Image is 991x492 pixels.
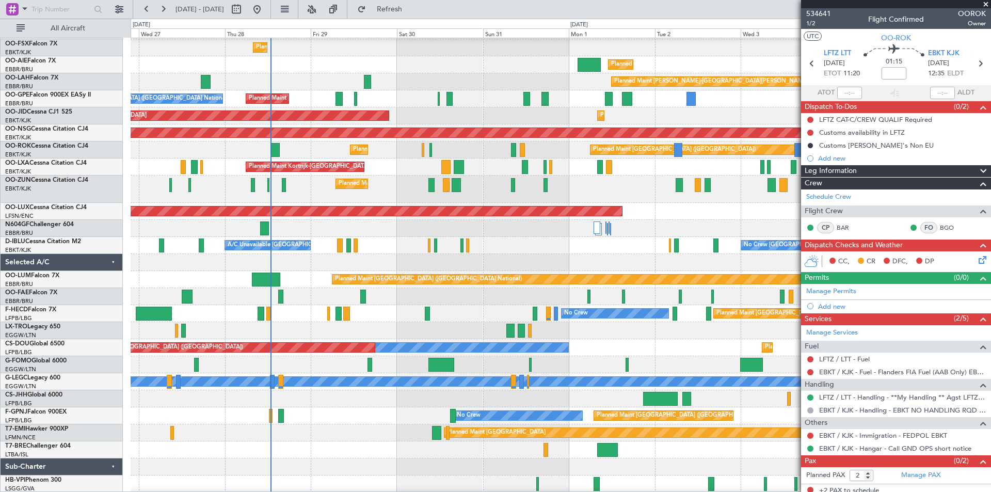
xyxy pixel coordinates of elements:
[806,8,831,19] span: 534641
[5,375,27,381] span: G-LEGC
[249,159,369,174] div: Planned Maint Kortrijk-[GEOGRAPHIC_DATA]
[5,239,81,245] a: D-IBLUCessna Citation M2
[947,69,964,79] span: ELDT
[805,240,903,251] span: Dispatch Checks and Weather
[5,341,65,347] a: CS-DOUGlobal 6500
[483,28,569,38] div: Sun 31
[5,400,32,407] a: LFPB/LBG
[5,392,62,398] a: CS-JHHGlobal 6000
[5,358,67,364] a: G-FOMOGlobal 6000
[867,257,875,267] span: CR
[5,409,67,415] a: F-GPNJFalcon 900EX
[353,1,414,18] button: Refresh
[368,6,411,13] span: Refresh
[5,126,31,132] span: OO-NSG
[5,324,60,330] a: LX-TROLegacy 650
[819,368,986,376] a: EBKT / KJK - Fuel - Flanders FIA Fuel (AAB Only) EBKT / KJK
[805,178,822,189] span: Crew
[5,58,27,64] span: OO-AIE
[5,126,88,132] a: OO-NSGCessna Citation CJ4
[5,273,59,279] a: OO-LUMFalcon 7X
[5,358,31,364] span: G-FOMO
[5,417,32,424] a: LFPB/LBG
[5,100,33,107] a: EBBR/BRU
[31,2,91,17] input: Trip Number
[817,222,834,233] div: CP
[5,92,91,98] a: OO-GPEFalcon 900EX EASy II
[838,257,850,267] span: CC,
[5,221,74,228] a: N604GFChallenger 604
[225,28,311,38] div: Thu 28
[806,19,831,28] span: 1/2
[5,239,25,245] span: D-IBLU
[5,297,33,305] a: EBBR/BRU
[824,49,851,59] span: LFTZ LTT
[5,229,33,237] a: EBBR/BRU
[597,408,759,423] div: Planned Maint [GEOGRAPHIC_DATA] ([GEOGRAPHIC_DATA])
[133,21,150,29] div: [DATE]
[5,117,31,124] a: EBKT/KJK
[954,313,969,324] span: (2/5)
[5,109,72,115] a: OO-JIDCessna CJ1 525
[5,307,28,313] span: F-HECD
[81,340,243,355] div: Planned Maint [GEOGRAPHIC_DATA] ([GEOGRAPHIC_DATA])
[818,154,986,163] div: Add new
[925,257,934,267] span: DP
[228,237,392,253] div: A/C Unavailable [GEOGRAPHIC_DATA]-[GEOGRAPHIC_DATA]
[5,221,29,228] span: N604GF
[881,33,911,43] span: OO-ROK
[804,31,822,41] button: UTC
[570,21,588,29] div: [DATE]
[806,328,858,338] a: Manage Services
[958,8,986,19] span: OOROK
[5,168,31,176] a: EBKT/KJK
[716,306,879,321] div: Planned Maint [GEOGRAPHIC_DATA] ([GEOGRAPHIC_DATA])
[27,25,109,32] span: All Aircraft
[5,392,27,398] span: CS-JHH
[5,307,56,313] a: F-HECDFalcon 7X
[5,314,32,322] a: LFPB/LBG
[256,40,376,55] div: Planned Maint Kortrijk-[GEOGRAPHIC_DATA]
[5,204,29,211] span: OO-LUX
[249,91,436,106] div: Planned Maint [GEOGRAPHIC_DATA] ([GEOGRAPHIC_DATA] National)
[805,101,857,113] span: Dispatch To-Dos
[957,88,974,98] span: ALDT
[5,366,36,373] a: EGGW/LTN
[5,409,27,415] span: F-GPNJ
[824,58,845,69] span: [DATE]
[806,192,851,202] a: Schedule Crew
[5,324,27,330] span: LX-TRO
[11,20,112,37] button: All Aircraft
[837,87,862,99] input: --:--
[819,393,986,402] a: LFTZ / LTT - Handling - **My Handling ** Agst LFTZ / LTT
[892,257,908,267] span: DFC,
[139,28,225,38] div: Wed 27
[954,101,969,112] span: (0/2)
[5,426,25,432] span: T7-EMI
[5,375,60,381] a: G-LEGCLegacy 600
[564,306,588,321] div: No Crew
[397,28,483,38] div: Sat 30
[5,451,28,458] a: LTBA/ISL
[744,237,917,253] div: No Crew [GEOGRAPHIC_DATA] ([GEOGRAPHIC_DATA] National)
[614,74,919,89] div: Planned Maint [PERSON_NAME]-[GEOGRAPHIC_DATA][PERSON_NAME] ([GEOGRAPHIC_DATA][PERSON_NAME])
[805,205,843,217] span: Flight Crew
[806,287,856,297] a: Manage Permits
[819,355,870,363] a: LFTZ / LTT - Fuel
[920,222,937,233] div: FO
[5,75,30,81] span: OO-LAH
[819,141,934,150] div: Customs [PERSON_NAME]'s Non EU
[958,19,986,28] span: Owner
[5,66,33,73] a: EBBR/BRU
[819,444,971,453] a: EBKT / KJK - Hangar - Call GND OPS short notice
[5,434,36,441] a: LFMN/NCE
[5,204,87,211] a: OO-LUXCessna Citation CJ4
[5,143,31,149] span: OO-ROK
[805,455,816,467] span: Pax
[806,470,845,481] label: Planned PAX
[954,455,969,466] span: (0/2)
[5,143,88,149] a: OO-ROKCessna Citation CJ4
[805,417,827,429] span: Others
[819,431,947,440] a: EBKT / KJK - Immigration - FEDPOL EBKT
[5,212,34,220] a: LFSN/ENC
